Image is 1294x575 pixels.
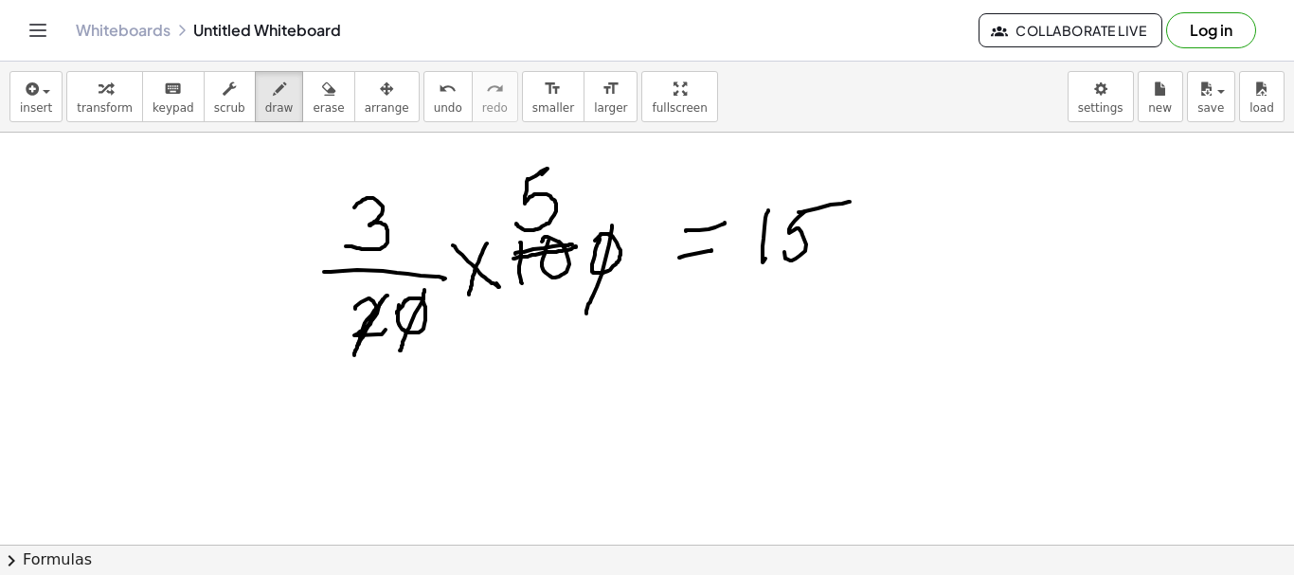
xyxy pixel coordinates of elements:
button: transform [66,71,143,122]
i: keyboard [164,78,182,100]
span: Collaborate Live [995,22,1146,39]
button: arrange [354,71,420,122]
button: load [1239,71,1285,122]
span: transform [77,101,133,115]
button: fullscreen [641,71,717,122]
span: larger [594,101,627,115]
button: Collaborate Live [979,13,1162,47]
span: redo [482,101,508,115]
span: insert [20,101,52,115]
button: redoredo [472,71,518,122]
button: format_sizelarger [584,71,638,122]
span: save [1197,101,1224,115]
button: draw [255,71,304,122]
i: format_size [544,78,562,100]
button: save [1187,71,1235,122]
span: arrange [365,101,409,115]
span: draw [265,101,294,115]
span: keypad [153,101,194,115]
button: settings [1068,71,1134,122]
button: new [1138,71,1183,122]
span: scrub [214,101,245,115]
span: settings [1078,101,1123,115]
span: fullscreen [652,101,707,115]
i: redo [486,78,504,100]
button: scrub [204,71,256,122]
span: smaller [532,101,574,115]
button: Log in [1166,12,1256,48]
span: load [1249,101,1274,115]
button: insert [9,71,63,122]
button: erase [302,71,354,122]
span: new [1148,101,1172,115]
button: keyboardkeypad [142,71,205,122]
i: format_size [602,78,620,100]
span: erase [313,101,344,115]
a: Whiteboards [76,21,171,40]
button: format_sizesmaller [522,71,584,122]
i: undo [439,78,457,100]
button: undoundo [423,71,473,122]
span: undo [434,101,462,115]
button: Toggle navigation [23,15,53,45]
